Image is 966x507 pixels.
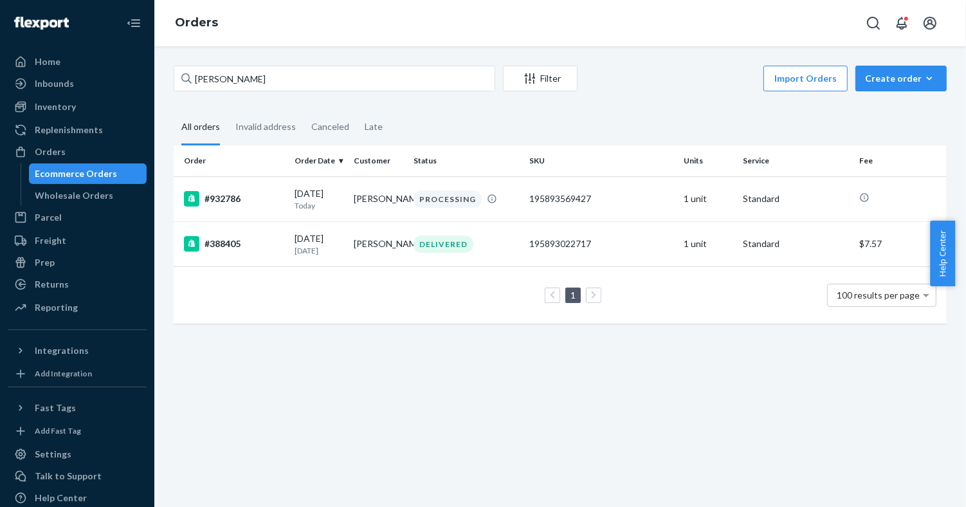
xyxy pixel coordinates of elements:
div: Filter [504,72,577,85]
div: [DATE] [295,187,343,211]
p: Standard [743,237,848,250]
button: Integrations [8,340,147,361]
th: Service [738,145,853,176]
div: Add Fast Tag [35,425,81,436]
button: Help Center [930,221,955,286]
a: Ecommerce Orders [29,163,147,184]
a: Home [8,51,147,72]
a: Replenishments [8,120,147,140]
div: Integrations [35,344,89,357]
div: Returns [35,278,69,291]
button: Open account menu [917,10,943,36]
div: 195893569427 [529,192,673,205]
th: Units [679,145,738,176]
div: Inventory [35,100,76,113]
p: [DATE] [295,245,343,256]
div: Inbounds [35,77,74,90]
div: Settings [35,448,71,461]
a: Add Integration [8,366,147,382]
div: #932786 [184,191,284,207]
a: Wholesale Orders [29,185,147,206]
div: Freight [35,234,66,247]
div: Help Center [35,492,87,504]
img: Flexport logo [14,17,69,30]
div: [DATE] [295,232,343,256]
th: Fee [854,145,947,176]
button: Fast Tags [8,398,147,418]
a: Talk to Support [8,466,147,486]
th: Order Date [289,145,349,176]
div: Ecommerce Orders [35,167,118,180]
a: Inbounds [8,73,147,94]
div: Talk to Support [35,470,102,483]
div: Create order [865,72,937,85]
div: Add Integration [35,368,92,379]
input: Search orders [174,66,495,91]
a: Prep [8,252,147,273]
span: 100 results per page [837,290,920,300]
a: Parcel [8,207,147,228]
th: Order [174,145,289,176]
td: [PERSON_NAME] [349,221,408,266]
button: Open notifications [889,10,915,36]
button: Close Navigation [121,10,147,36]
p: Today [295,200,343,211]
a: Orders [8,142,147,162]
div: All orders [181,110,220,145]
td: [PERSON_NAME] [349,176,408,221]
a: Orders [175,15,218,30]
div: Late [365,110,383,143]
div: Home [35,55,60,68]
div: Parcel [35,211,62,224]
button: Open Search Box [861,10,886,36]
td: 1 unit [679,176,738,221]
div: Invalid address [235,110,296,143]
div: Orders [35,145,66,158]
div: Wholesale Orders [35,189,114,202]
a: Add Fast Tag [8,423,147,439]
a: Inventory [8,97,147,117]
div: Canceled [311,110,349,143]
div: DELIVERED [414,235,473,253]
div: #388405 [184,236,284,252]
p: Standard [743,192,848,205]
a: Freight [8,230,147,251]
th: SKU [524,145,679,176]
div: Prep [35,256,55,269]
a: Settings [8,444,147,465]
td: 1 unit [679,221,738,266]
a: Reporting [8,297,147,318]
div: PROCESSING [414,190,482,208]
ol: breadcrumbs [165,5,228,42]
a: Returns [8,274,147,295]
button: Import Orders [763,66,848,91]
a: Page 1 is your current page [568,290,578,300]
div: 195893022717 [529,237,673,250]
td: $7.57 [854,221,947,266]
div: Replenishments [35,124,103,136]
th: Status [408,145,524,176]
div: Fast Tags [35,401,76,414]
button: Create order [855,66,947,91]
div: Reporting [35,301,78,314]
div: Customer [354,155,403,166]
button: Filter [503,66,578,91]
